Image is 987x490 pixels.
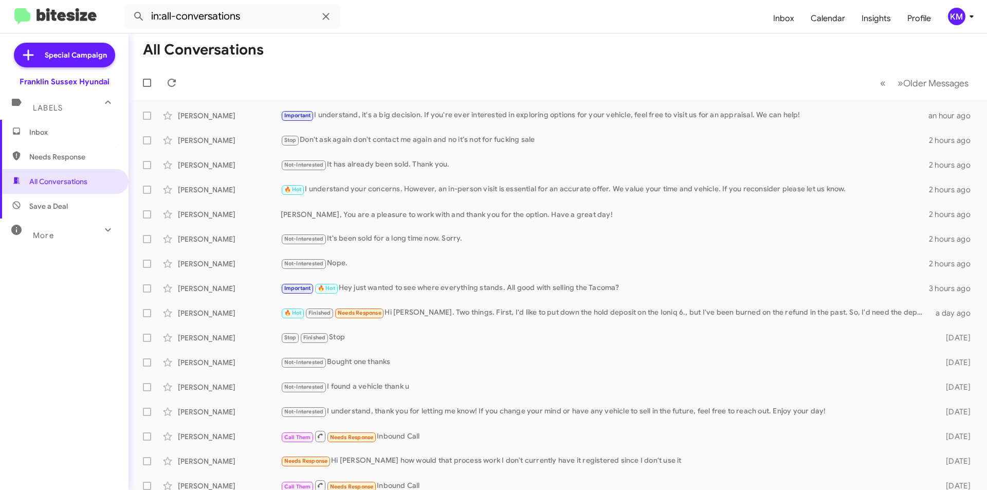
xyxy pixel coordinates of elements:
[929,333,979,343] div: [DATE]
[281,110,928,121] div: I understand, it's a big decision. If you're ever interested in exploring options for your vehicl...
[20,77,109,87] div: Franklin Sussex Hyundai
[929,135,979,146] div: 2 hours ago
[178,259,281,269] div: [PERSON_NAME]
[929,357,979,368] div: [DATE]
[178,431,281,442] div: [PERSON_NAME]
[929,209,979,220] div: 2 hours ago
[284,359,324,366] span: Not-Interested
[284,310,302,316] span: 🔥 Hot
[281,381,929,393] div: I found a vehicle thank u
[178,185,281,195] div: [PERSON_NAME]
[178,407,281,417] div: [PERSON_NAME]
[880,77,886,89] span: «
[178,111,281,121] div: [PERSON_NAME]
[338,310,381,316] span: Needs Response
[281,209,929,220] div: [PERSON_NAME], You are a pleasure to work with and thank you for the option. Have a great day!
[284,235,324,242] span: Not-Interested
[284,408,324,415] span: Not-Interested
[178,382,281,392] div: [PERSON_NAME]
[308,310,331,316] span: Finished
[284,285,311,292] span: Important
[898,77,903,89] span: »
[284,112,311,119] span: Important
[281,332,929,343] div: Stop
[929,382,979,392] div: [DATE]
[281,233,929,245] div: It's been sold for a long time now. Sorry.
[281,282,929,294] div: Hey just wanted to see where everything stands. All good with selling the Tacoma?
[284,458,328,464] span: Needs Response
[939,8,976,25] button: KM
[281,430,929,443] div: Inbound Call
[929,234,979,244] div: 2 hours ago
[29,127,117,137] span: Inbox
[765,4,802,33] a: Inbox
[929,160,979,170] div: 2 hours ago
[29,176,87,187] span: All Conversations
[281,258,929,269] div: Nope.
[948,8,965,25] div: KM
[284,434,311,441] span: Call Them
[284,161,324,168] span: Not-Interested
[284,384,324,390] span: Not-Interested
[928,111,979,121] div: an hour ago
[33,231,54,240] span: More
[330,483,374,490] span: Needs Response
[178,209,281,220] div: [PERSON_NAME]
[303,334,326,341] span: Finished
[853,4,899,33] a: Insights
[281,406,929,418] div: I understand, thank you for letting me know! If you change your mind or have any vehicle to sell ...
[903,78,968,89] span: Older Messages
[929,431,979,442] div: [DATE]
[284,137,297,143] span: Stop
[178,333,281,343] div: [PERSON_NAME]
[281,134,929,146] div: Don't ask again don't contact me again and no it's not for fucking sale
[802,4,853,33] a: Calendar
[929,407,979,417] div: [DATE]
[124,4,340,29] input: Search
[929,308,979,318] div: a day ago
[29,152,117,162] span: Needs Response
[318,285,335,292] span: 🔥 Hot
[874,72,975,94] nav: Page navigation example
[281,184,929,195] div: I understand your concerns. However, an in-person visit is essential for an accurate offer. We va...
[874,72,892,94] button: Previous
[899,4,939,33] a: Profile
[143,42,264,58] h1: All Conversations
[929,456,979,466] div: [DATE]
[178,160,281,170] div: [PERSON_NAME]
[178,135,281,146] div: [PERSON_NAME]
[281,307,929,319] div: Hi [PERSON_NAME]. Two things. First, I'd like to put down the hold deposit on the Ioniq 6., but I...
[178,357,281,368] div: [PERSON_NAME]
[178,308,281,318] div: [PERSON_NAME]
[33,103,63,113] span: Labels
[330,434,374,441] span: Needs Response
[891,72,975,94] button: Next
[178,456,281,466] div: [PERSON_NAME]
[929,283,979,294] div: 3 hours ago
[29,201,68,211] span: Save a Deal
[284,260,324,267] span: Not-Interested
[929,185,979,195] div: 2 hours ago
[178,283,281,294] div: [PERSON_NAME]
[14,43,115,67] a: Special Campaign
[284,186,302,193] span: 🔥 Hot
[45,50,107,60] span: Special Campaign
[281,455,929,467] div: Hi [PERSON_NAME] how would that process work I don't currently have it registered since I don't u...
[281,356,929,368] div: Bought one thanks
[284,334,297,341] span: Stop
[284,483,311,490] span: Call Them
[281,159,929,171] div: It has already been sold. Thank you.
[178,234,281,244] div: [PERSON_NAME]
[929,259,979,269] div: 2 hours ago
